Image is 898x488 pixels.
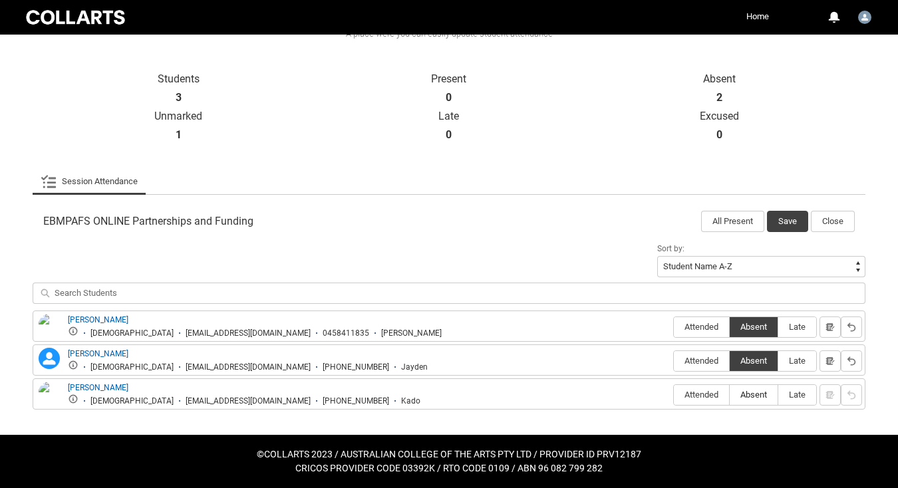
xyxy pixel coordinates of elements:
[778,390,816,400] span: Late
[820,316,841,338] button: Notes
[381,328,442,338] div: [PERSON_NAME]
[186,396,311,406] div: [EMAIL_ADDRESS][DOMAIN_NAME]
[68,349,128,358] a: [PERSON_NAME]
[43,110,314,123] p: Unmarked
[716,128,722,142] strong: 0
[674,390,729,400] span: Attended
[186,362,311,372] div: [EMAIL_ADDRESS][DOMAIN_NAME]
[90,396,174,406] div: [DEMOGRAPHIC_DATA]
[41,168,138,195] a: Session Attendance
[446,128,452,142] strong: 0
[778,322,816,332] span: Late
[841,350,862,372] button: Reset
[33,283,865,304] input: Search Students
[176,128,182,142] strong: 1
[323,396,389,406] div: [PHONE_NUMBER]
[186,328,311,338] div: [EMAIL_ADDRESS][DOMAIN_NAME]
[43,72,314,86] p: Students
[584,110,855,123] p: Excused
[39,382,60,420] img: Kaycie Martusciello-Walker
[858,11,871,24] img: User1661836414249227732
[674,322,729,332] span: Attended
[730,390,778,400] span: Absent
[730,356,778,366] span: Absent
[446,91,452,104] strong: 0
[657,244,684,253] span: Sort by:
[820,350,841,372] button: Notes
[314,110,585,123] p: Late
[811,211,855,232] button: Close
[743,7,772,27] a: Home
[701,211,764,232] button: All Present
[39,348,60,369] lightning-icon: Jayden Crook
[314,72,585,86] p: Present
[176,91,182,104] strong: 3
[68,315,128,324] a: [PERSON_NAME]
[767,211,808,232] button: Save
[584,72,855,86] p: Absent
[716,91,722,104] strong: 2
[39,314,60,343] img: Billie Calwell
[90,328,174,338] div: [DEMOGRAPHIC_DATA]
[841,316,862,338] button: Reset
[323,362,389,372] div: [PHONE_NUMBER]
[401,362,428,372] div: Jayden
[43,215,253,228] span: EBMPAFS ONLINE Partnerships and Funding
[323,328,369,338] div: 0458411835
[674,356,729,366] span: Attended
[841,384,862,406] button: Reset
[68,383,128,392] a: [PERSON_NAME]
[778,356,816,366] span: Late
[855,5,875,27] button: User Profile User1661836414249227732
[401,396,420,406] div: Kado
[730,322,778,332] span: Absent
[33,168,146,195] li: Session Attendance
[90,362,174,372] div: [DEMOGRAPHIC_DATA]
